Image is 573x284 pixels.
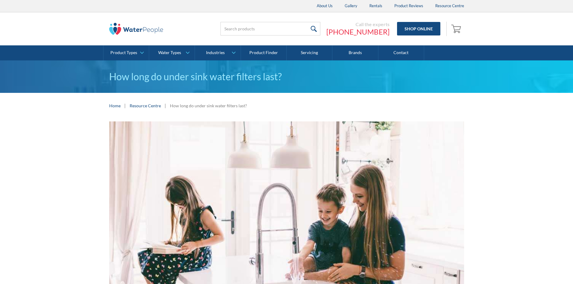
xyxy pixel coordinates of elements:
[158,50,181,55] div: Water Types
[109,69,464,84] h1: How long do under sink water filters last?
[103,45,149,60] a: Product Types
[110,50,137,55] div: Product Types
[326,21,390,27] div: Call the experts
[378,45,424,60] a: Contact
[397,22,440,35] a: Shop Online
[109,102,121,109] a: Home
[220,22,320,35] input: Search products
[326,27,390,36] a: [PHONE_NUMBER]
[109,23,163,35] img: The Water People
[450,22,464,36] a: Open empty cart
[451,24,463,33] img: shopping cart
[206,50,225,55] div: Industries
[164,102,167,109] div: |
[124,102,127,109] div: |
[195,45,240,60] a: Industries
[149,45,195,60] a: Water Types
[332,45,378,60] a: Brands
[170,102,247,109] div: How long do under sink water filters last?
[130,102,161,109] a: Resource Centre
[241,45,287,60] a: Product Finder
[287,45,332,60] a: Servicing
